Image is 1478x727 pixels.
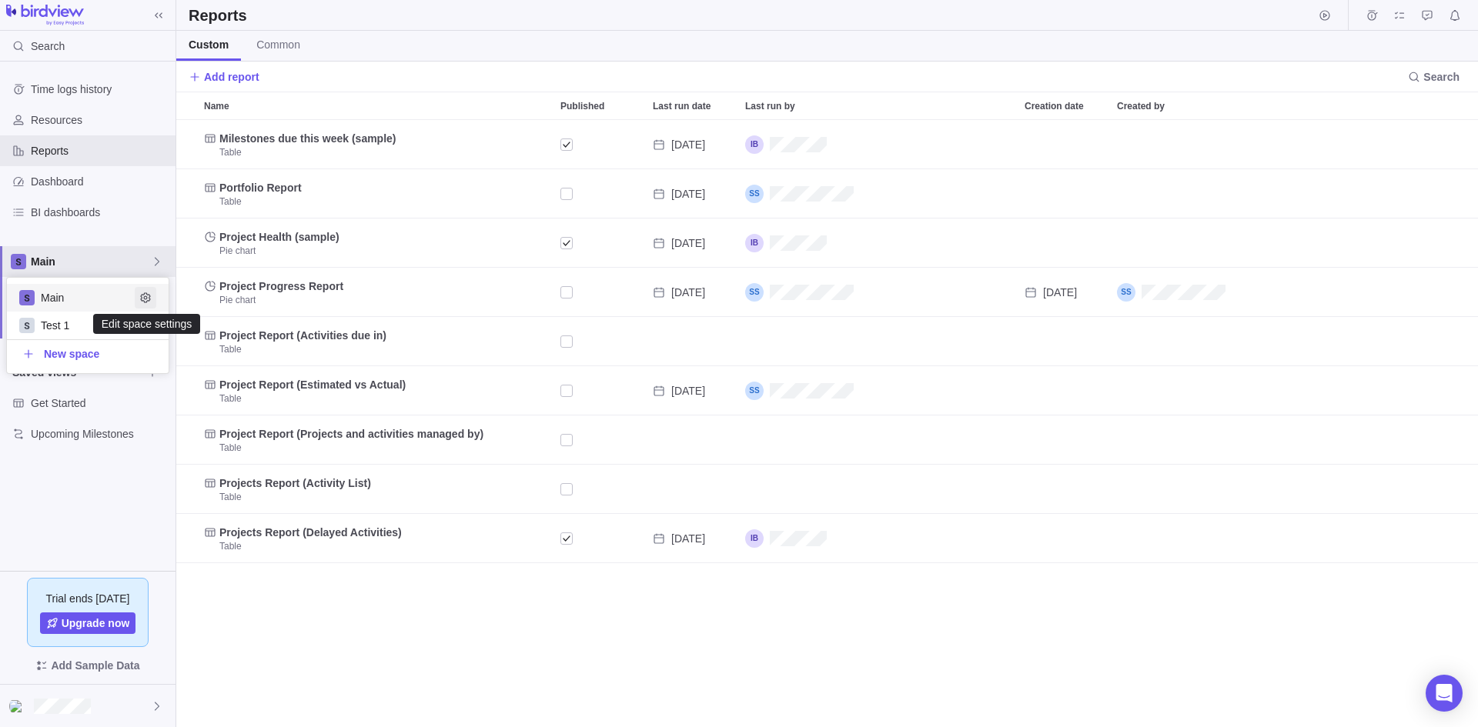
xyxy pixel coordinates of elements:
[135,287,156,308] span: Edit space settings
[31,254,151,269] span: Main
[102,318,192,330] div: Edit space settings
[41,290,135,305] span: Main
[44,346,99,362] span: New space
[41,318,156,333] span: Test 1
[7,278,169,373] div: grid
